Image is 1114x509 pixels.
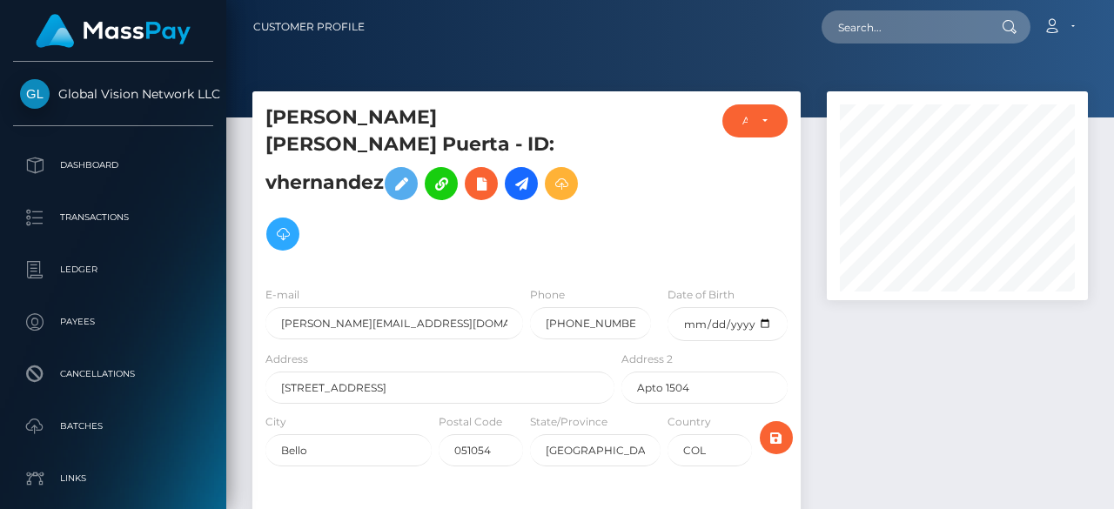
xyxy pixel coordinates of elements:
p: Links [20,465,206,492]
a: Links [13,457,213,500]
label: Date of Birth [668,287,735,303]
p: Payees [20,309,206,335]
label: Country [668,414,711,430]
p: Transactions [20,204,206,231]
label: Postal Code [439,414,502,430]
a: Ledger [13,248,213,291]
label: State/Province [530,414,607,430]
p: Cancellations [20,361,206,387]
label: Phone [530,287,565,303]
a: Batches [13,405,213,448]
img: MassPay Logo [36,14,191,48]
p: Batches [20,413,206,439]
a: Payees [13,300,213,344]
label: Address 2 [621,352,673,367]
a: Transactions [13,196,213,239]
a: Customer Profile [253,9,365,45]
button: ACTIVE [722,104,788,137]
img: Global Vision Network LLC [20,79,50,109]
p: Dashboard [20,152,206,178]
a: Initiate Payout [505,167,538,200]
label: City [265,414,286,430]
h5: [PERSON_NAME] [PERSON_NAME] Puerta - ID: vhernandez [265,104,605,259]
label: E-mail [265,287,299,303]
a: Cancellations [13,352,213,396]
input: Search... [822,10,985,44]
p: Ledger [20,257,206,283]
label: Address [265,352,308,367]
a: Dashboard [13,144,213,187]
div: ACTIVE [742,114,748,128]
span: Global Vision Network LLC [13,86,213,102]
